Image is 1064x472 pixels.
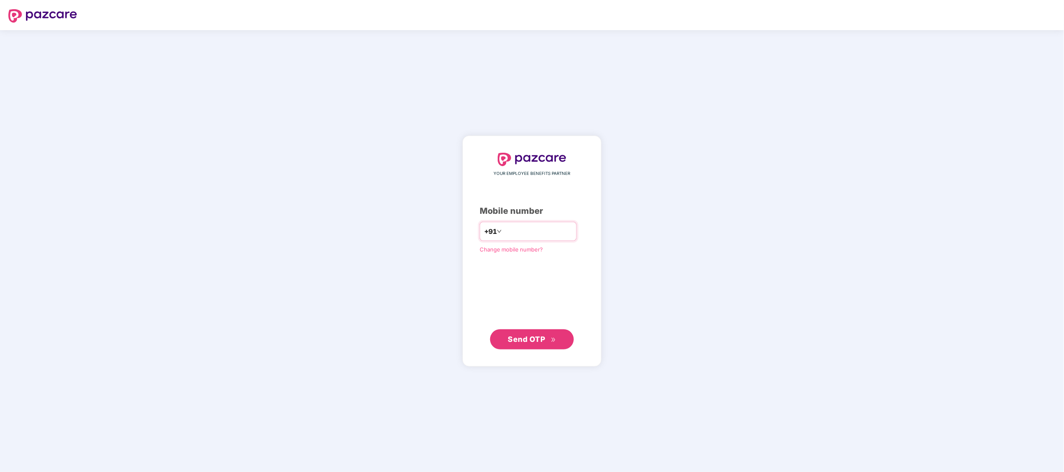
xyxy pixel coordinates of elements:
span: YOUR EMPLOYEE BENEFITS PARTNER [494,170,571,177]
span: double-right [551,337,556,343]
button: Send OTPdouble-right [490,329,574,349]
span: +91 [484,226,497,237]
span: down [497,229,502,234]
span: Send OTP [508,335,545,344]
img: logo [498,153,566,166]
a: Change mobile number? [480,246,543,253]
img: logo [8,9,77,23]
div: Mobile number [480,205,584,218]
